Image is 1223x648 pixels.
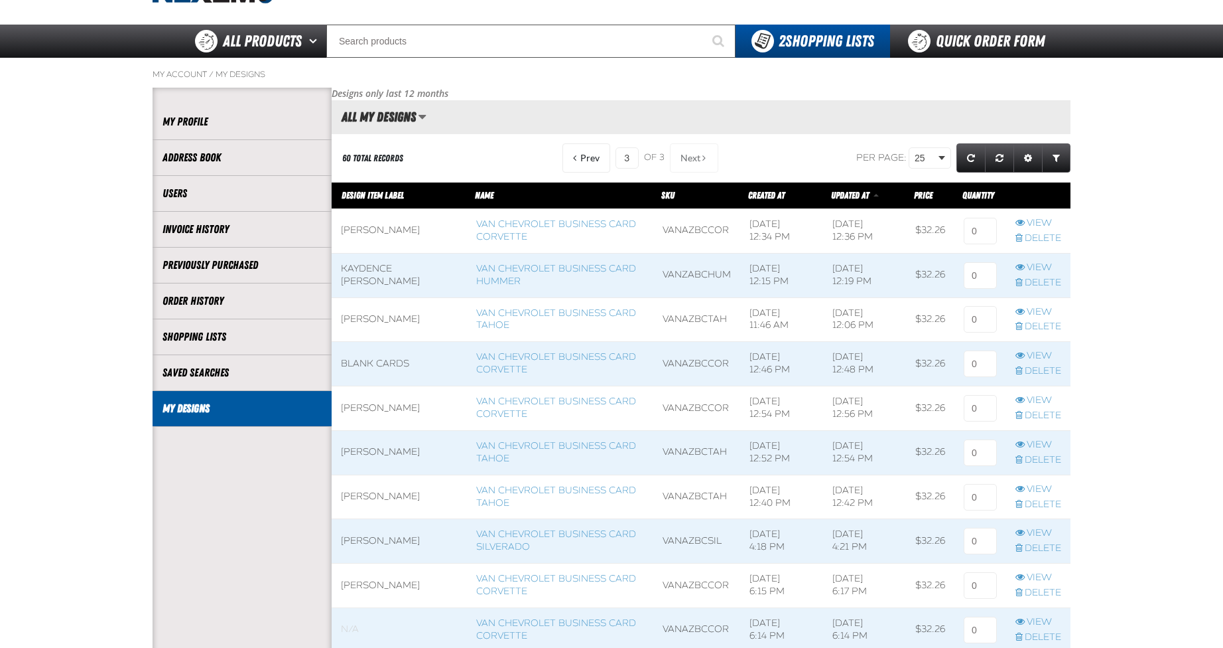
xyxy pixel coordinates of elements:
[332,208,467,253] td: [PERSON_NAME]
[906,430,954,475] td: $32.26
[779,32,785,50] strong: 2
[653,564,740,608] td: VANAZBCCOR
[964,395,997,422] input: 0
[831,190,871,201] a: Updated At
[823,342,906,386] td: [DATE] 12:48 PM
[162,401,322,416] a: My Designs
[476,617,636,641] a: Van Chevrolet Business Card Corvette
[162,222,322,237] a: Invoice History
[153,69,1070,80] nav: Breadcrumbs
[418,106,426,128] button: Manage grid views. Current view is All My Designs
[906,297,954,342] td: $32.26
[823,253,906,297] td: [DATE] 12:19 PM
[342,190,404,201] span: Design Item Label
[740,386,823,431] td: [DATE] 12:54 PM
[906,253,954,297] td: $32.26
[702,25,736,58] button: Start Searching
[332,253,467,297] td: Kaydence [PERSON_NAME]
[740,297,823,342] td: [DATE] 11:46 AM
[332,519,467,564] td: [PERSON_NAME]
[1015,587,1061,600] a: Delete row action
[162,293,322,309] a: Order History
[653,475,740,519] td: VANAZBCTAH
[823,564,906,608] td: [DATE] 6:17 PM
[332,564,467,608] td: [PERSON_NAME]
[332,386,467,431] td: [PERSON_NAME]
[964,617,997,643] input: 0
[476,396,636,420] a: Van Chevrolet Business Card Corvette
[209,69,214,80] span: /
[740,208,823,253] td: [DATE] 12:34 PM
[653,208,740,253] td: VANAZBCCOR
[823,208,906,253] td: [DATE] 12:36 PM
[1015,483,1061,496] a: View row action
[223,29,302,53] span: All Products
[162,186,322,201] a: Users
[1015,410,1061,422] a: Delete row action
[1015,616,1061,629] a: View row action
[1015,572,1061,584] a: View row action
[162,114,322,129] a: My Profile
[162,258,322,273] a: Previously Purchased
[956,143,986,173] a: Refresh grid action
[1015,277,1061,289] a: Delete row action
[823,386,906,431] td: [DATE] 12:56 PM
[740,253,823,297] td: [DATE] 12:15 PM
[906,342,954,386] td: $32.26
[653,430,740,475] td: VANAZBCTAH
[740,564,823,608] td: [DATE] 6:15 PM
[644,152,665,164] span: of 3
[823,519,906,564] td: [DATE] 4:21 PM
[1015,217,1061,230] a: View row action
[476,440,636,464] a: Van Chevrolet Business Card Tahoe
[332,342,467,386] td: Blank Cards
[1015,527,1061,540] a: View row action
[748,190,785,201] a: Created At
[661,190,675,201] a: SKU
[736,25,890,58] button: You have 2 Shopping Lists. Open to view details
[962,190,994,201] span: Quantity
[476,218,636,242] a: Van Chevrolet Business Card Corvette
[475,190,493,201] a: Name
[915,151,936,165] span: 25
[964,528,997,554] input: 0
[740,475,823,519] td: [DATE] 12:40 PM
[1006,183,1070,209] th: Row actions
[964,262,997,289] input: 0
[740,430,823,475] td: [DATE] 12:52 PM
[964,572,997,599] input: 0
[906,519,954,564] td: $32.26
[914,190,933,201] span: Price
[964,218,997,244] input: 0
[162,329,322,345] a: Shopping Lists
[1015,631,1061,644] a: Delete row action
[1015,394,1061,407] a: View row action
[162,365,322,380] a: Saved Searches
[890,25,1070,58] a: Quick Order Form
[1042,143,1070,173] a: Expand or Collapse Grid Filters
[332,110,416,124] h2: All My Designs
[653,297,740,342] td: VANAZBCTAH
[342,152,403,165] div: 60 total records
[831,190,869,201] span: Updated At
[580,153,600,163] span: Previous Page
[476,351,636,375] a: Van Chevrolet Business Card Corvette
[326,25,736,58] input: Search
[823,430,906,475] td: [DATE] 12:54 PM
[906,386,954,431] td: $32.26
[653,253,740,297] td: VANZABCHUM
[153,69,207,80] a: My Account
[906,564,954,608] td: $32.26
[653,519,740,564] td: VANAZBCSIL
[1015,439,1061,451] a: View row action
[332,475,467,519] td: [PERSON_NAME]
[856,152,907,163] span: Per page:
[1015,499,1061,511] a: Delete row action
[964,440,997,466] input: 0
[304,25,326,58] button: Open All Products pages
[332,297,467,342] td: [PERSON_NAME]
[1015,262,1061,274] a: View row action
